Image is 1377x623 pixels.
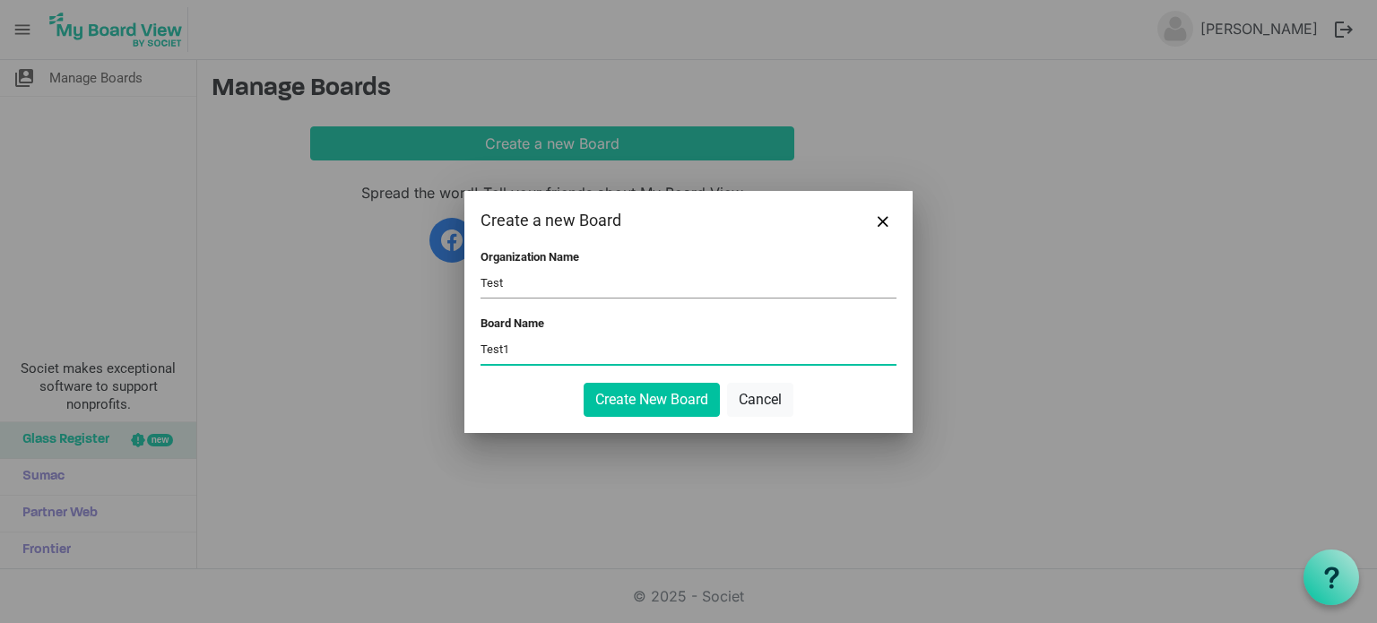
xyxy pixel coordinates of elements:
[584,383,720,417] button: Create New Board
[727,383,793,417] button: Cancel
[481,207,813,234] div: Create a new Board
[870,207,896,234] button: Close
[481,250,579,264] label: Organization Name
[481,316,544,330] label: Board Name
